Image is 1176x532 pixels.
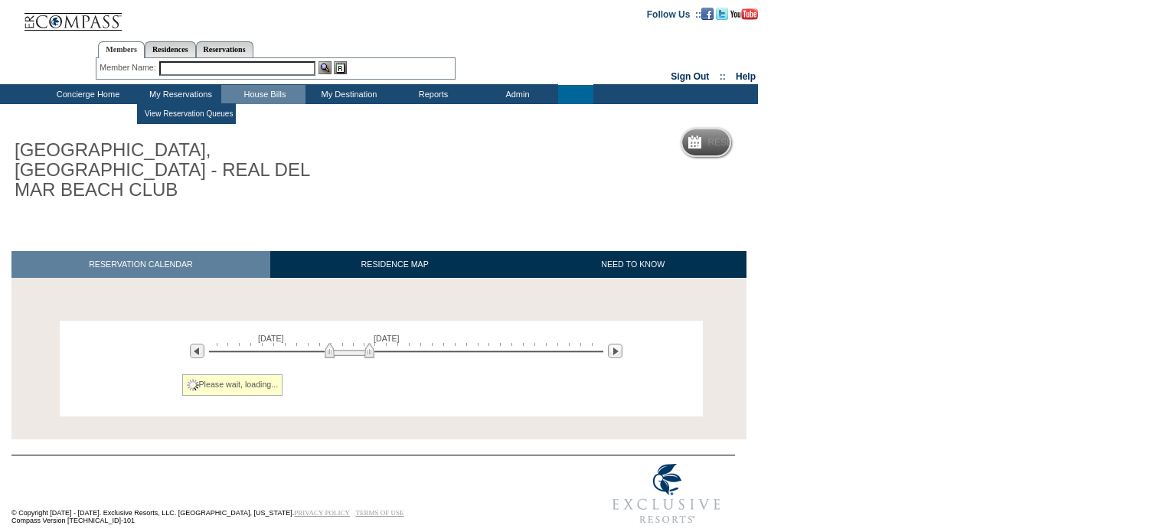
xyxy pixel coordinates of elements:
[258,334,284,343] span: [DATE]
[145,41,196,57] a: Residences
[100,61,158,74] div: Member Name:
[190,344,204,358] img: Previous
[716,8,728,20] img: Follow us on Twitter
[294,509,350,517] a: PRIVACY POLICY
[736,71,756,82] a: Help
[730,8,758,20] img: Subscribe to our YouTube Channel
[390,85,474,104] td: Reports
[671,71,709,82] a: Sign Out
[701,8,714,20] img: Become our fan on Facebook
[221,85,305,104] td: House Bills
[598,455,735,532] img: Exclusive Resorts
[474,85,558,104] td: Admin
[11,251,270,278] a: RESERVATION CALENDAR
[141,106,234,121] td: View Reservation Queues
[11,456,547,532] td: © Copyright [DATE] - [DATE]. Exclusive Resorts, LLC. [GEOGRAPHIC_DATA], [US_STATE]. Compass Versi...
[701,8,714,18] a: Become our fan on Facebook
[374,334,400,343] span: [DATE]
[137,85,221,104] td: My Reservations
[608,344,622,358] img: Next
[730,8,758,18] a: Subscribe to our YouTube Channel
[647,8,701,20] td: Follow Us ::
[334,61,347,74] img: Reservations
[182,374,283,396] div: Please wait, loading...
[318,61,332,74] img: View
[270,251,520,278] a: RESIDENCE MAP
[356,509,404,517] a: TERMS OF USE
[11,137,354,204] h1: [GEOGRAPHIC_DATA], [GEOGRAPHIC_DATA] - REAL DEL MAR BEACH CLUB
[716,8,728,18] a: Follow us on Twitter
[196,41,253,57] a: Reservations
[187,379,199,391] img: spinner2.gif
[305,85,390,104] td: My Destination
[519,251,746,278] a: NEED TO KNOW
[707,138,825,148] h5: Reservation Calendar
[98,41,145,58] a: Members
[36,85,137,104] td: Concierge Home
[720,71,726,82] span: ::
